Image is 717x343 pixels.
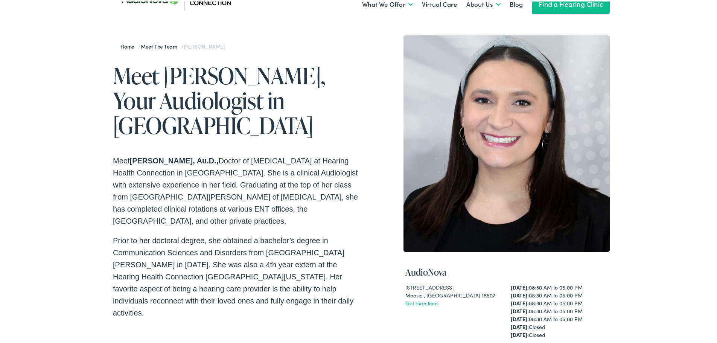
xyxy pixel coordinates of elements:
div: 08:30 AM to 05:00 PM 08:30 AM to 05:00 PM 08:30 AM to 05:00 PM 08:30 AM to 05:00 PM 08:30 AM to 0... [511,282,608,337]
strong: [DATE]: [511,329,529,337]
strong: [DATE]: [511,306,529,313]
div: Moosic , [GEOGRAPHIC_DATA] 18507 [405,290,502,298]
strong: [DATE]: [511,290,529,297]
a: Get directions [405,298,438,305]
span: / / [120,41,225,49]
strong: [DATE]: [511,298,529,305]
a: Home [120,41,138,49]
strong: [PERSON_NAME], Au.D., [129,155,218,163]
strong: [DATE]: [511,282,529,290]
div: [STREET_ADDRESS] [405,282,502,290]
h4: AudioNova [405,265,608,276]
p: Prior to her doctoral degree, she obtained a bachelor’s degree in Communication Sciences and Diso... [113,233,361,317]
strong: [DATE]: [511,314,529,321]
h1: Meet [PERSON_NAME], Your Audiologist in [GEOGRAPHIC_DATA] [113,62,361,136]
span: [PERSON_NAME] [184,41,225,49]
p: Meet Doctor of [MEDICAL_DATA] at Hearing Health Connection in [GEOGRAPHIC_DATA]. She is a clinica... [113,153,361,226]
a: Meet the Team [141,41,181,49]
strong: [DATE]: [511,322,529,329]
